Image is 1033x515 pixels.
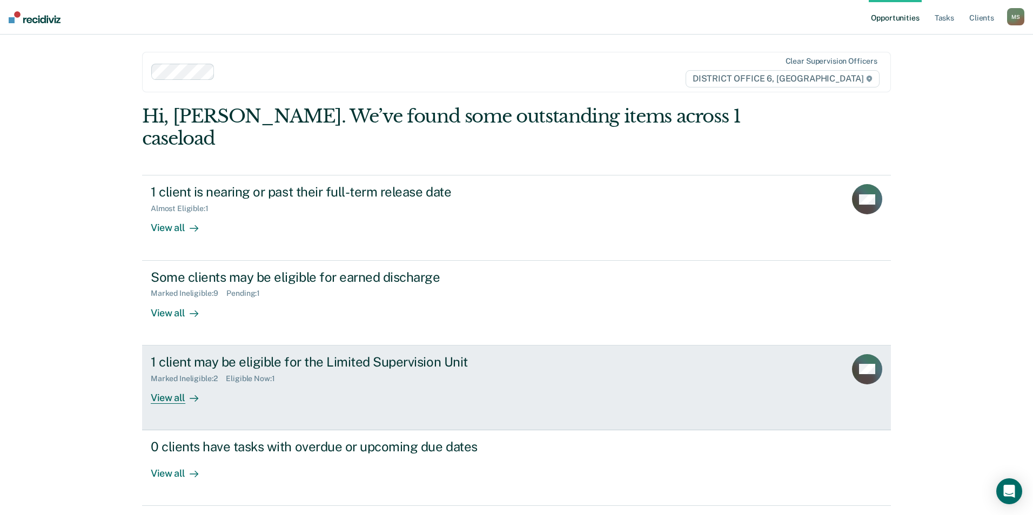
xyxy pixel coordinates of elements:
[151,204,217,213] div: Almost Eligible : 1
[142,430,891,506] a: 0 clients have tasks with overdue or upcoming due datesView all
[226,289,269,298] div: Pending : 1
[151,289,226,298] div: Marked Ineligible : 9
[151,354,530,370] div: 1 client may be eligible for the Limited Supervision Unit
[142,175,891,260] a: 1 client is nearing or past their full-term release dateAlmost Eligible:1View all
[1007,8,1024,25] button: MS
[1007,8,1024,25] div: M S
[151,213,211,234] div: View all
[151,184,530,200] div: 1 client is nearing or past their full-term release date
[9,11,61,23] img: Recidiviz
[686,70,880,87] span: DISTRICT OFFICE 6, [GEOGRAPHIC_DATA]
[151,459,211,480] div: View all
[151,439,530,455] div: 0 clients have tasks with overdue or upcoming due dates
[151,383,211,404] div: View all
[786,57,877,66] div: Clear supervision officers
[151,298,211,319] div: View all
[151,269,530,285] div: Some clients may be eligible for earned discharge
[142,345,891,430] a: 1 client may be eligible for the Limited Supervision UnitMarked Ineligible:2Eligible Now:1View all
[142,261,891,345] a: Some clients may be eligible for earned dischargeMarked Ineligible:9Pending:1View all
[226,374,283,383] div: Eligible Now : 1
[142,105,741,150] div: Hi, [PERSON_NAME]. We’ve found some outstanding items across 1 caseload
[151,374,226,383] div: Marked Ineligible : 2
[996,478,1022,504] div: Open Intercom Messenger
